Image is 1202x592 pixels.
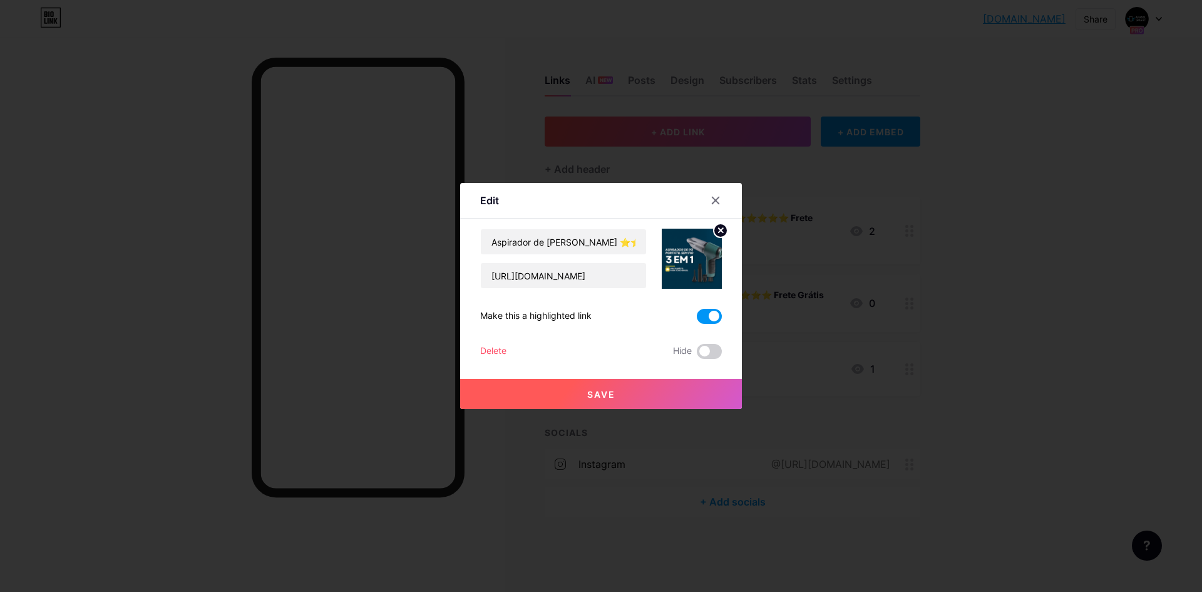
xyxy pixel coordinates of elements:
[480,193,499,208] div: Edit
[480,344,506,359] div: Delete
[673,344,692,359] span: Hide
[481,263,646,288] input: URL
[662,229,722,289] img: link_thumbnail
[587,389,615,400] span: Save
[481,229,646,254] input: Title
[460,379,742,409] button: Save
[480,309,592,324] div: Make this a highlighted link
